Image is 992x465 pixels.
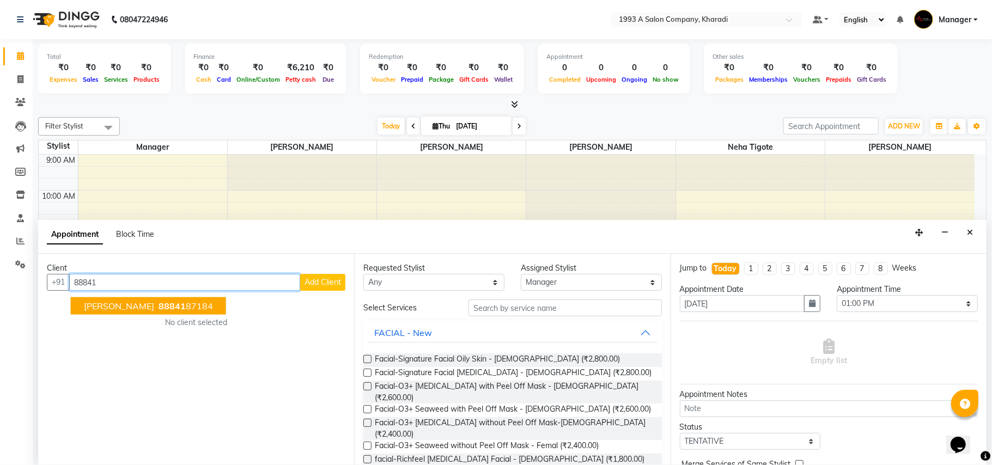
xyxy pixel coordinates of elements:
[426,62,457,74] div: ₹0
[837,262,851,275] li: 6
[69,274,300,291] input: Search by Name/Mobile/Email/Code
[375,367,652,381] span: Facial-Signature Facial [MEDICAL_DATA] - [DEMOGRAPHIC_DATA] (₹2,800.00)
[156,301,213,311] ngb-highlight: 87184
[375,417,653,440] span: Facial-O3+ [MEDICAL_DATA] without Peel Off Mask-[DEMOGRAPHIC_DATA] (₹2,400.00)
[790,76,823,83] span: Vouchers
[375,381,653,403] span: Facial-O3+ [MEDICAL_DATA] with Peel Off Mask - [DEMOGRAPHIC_DATA] (₹2,600.00)
[45,155,78,166] div: 9:00 AM
[193,62,214,74] div: ₹0
[378,118,405,134] span: Today
[47,62,80,74] div: ₹0
[680,389,978,400] div: Appointment Notes
[214,62,234,74] div: ₹0
[101,62,131,74] div: ₹0
[714,263,737,274] div: Today
[823,76,854,83] span: Prepaids
[650,76,681,83] span: No show
[426,76,457,83] span: Package
[319,62,338,74] div: ₹0
[491,62,515,74] div: ₹0
[355,302,460,314] div: Select Services
[228,140,376,154] span: [PERSON_NAME]
[45,121,83,130] span: Filter Stylist
[854,62,889,74] div: ₹0
[619,76,650,83] span: Ongoing
[676,140,825,154] span: Neha Tigote
[193,76,214,83] span: Cash
[283,76,319,83] span: Petty cash
[84,301,154,311] span: [PERSON_NAME]
[874,262,888,275] li: 8
[234,76,283,83] span: Online/Custom
[546,76,583,83] span: Completed
[116,229,154,239] span: Block Time
[546,62,583,74] div: 0
[320,76,337,83] span: Due
[159,301,186,311] span: 88841
[47,76,80,83] span: Expenses
[369,76,398,83] span: Voucher
[526,140,675,154] span: [PERSON_NAME]
[763,262,777,275] li: 2
[193,52,338,62] div: Finance
[946,421,981,454] iframe: chat widget
[837,284,978,295] div: Appointment Time
[680,262,707,274] div: Jump to
[73,317,319,328] div: No client selected
[368,323,657,342] button: FACIAL - New
[283,62,319,74] div: ₹6,210
[234,62,283,74] div: ₹0
[47,262,345,274] div: Client
[39,140,78,152] div: Stylist
[375,403,651,417] span: Facial-O3+ Seaweed with Peel Off Mask - [DEMOGRAPHIC_DATA] (₹2,600.00)
[453,118,507,134] input: 2025-09-04
[47,274,70,291] button: +91
[713,52,889,62] div: Other sales
[468,299,662,316] input: Search by service name
[214,76,234,83] span: Card
[583,62,619,74] div: 0
[800,262,814,275] li: 4
[430,122,453,130] span: Thu
[300,274,345,291] button: Add Client
[962,224,978,241] button: Close
[781,262,795,275] li: 3
[818,262,832,275] li: 5
[363,262,504,274] div: Requested Stylist
[101,76,131,83] span: Services
[375,353,620,367] span: Facial-Signature Facial Oily Skin - [DEMOGRAPHIC_DATA] (₹2,800.00)
[713,76,746,83] span: Packages
[680,295,805,312] input: yyyy-mm-dd
[823,62,854,74] div: ₹0
[746,62,790,74] div: ₹0
[120,4,168,35] b: 08047224946
[892,262,917,274] div: Weeks
[713,62,746,74] div: ₹0
[888,122,920,130] span: ADD NEW
[374,326,432,339] div: FACIAL - New
[680,284,821,295] div: Appointment Date
[28,4,102,35] img: logo
[650,62,681,74] div: 0
[375,440,599,454] span: Facial-O3+ Seaweed without Peel Off Mask - Femal (₹2,400.00)
[491,76,515,83] span: Wallet
[369,52,515,62] div: Redemption
[131,76,162,83] span: Products
[398,62,426,74] div: ₹0
[80,62,101,74] div: ₹0
[825,140,975,154] span: [PERSON_NAME]
[377,140,526,154] span: [PERSON_NAME]
[854,76,889,83] span: Gift Cards
[790,62,823,74] div: ₹0
[619,62,650,74] div: 0
[783,118,879,134] input: Search Appointment
[885,119,923,134] button: ADD NEW
[305,277,341,287] span: Add Client
[457,62,491,74] div: ₹0
[855,262,869,275] li: 7
[521,262,662,274] div: Assigned Stylist
[80,76,101,83] span: Sales
[40,191,78,202] div: 10:00 AM
[680,421,821,433] div: Status
[746,76,790,83] span: Memberships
